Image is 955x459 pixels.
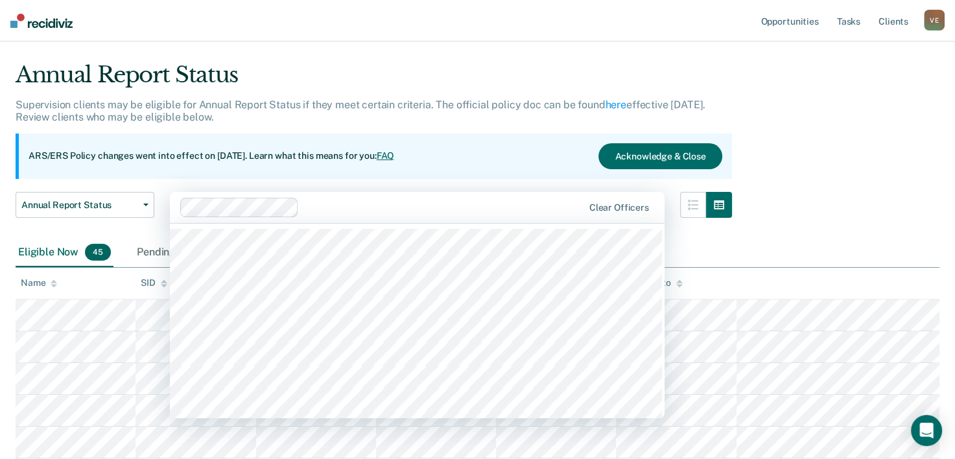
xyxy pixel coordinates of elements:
button: Acknowledge & Close [598,143,722,169]
div: Eligible Now45 [16,239,113,267]
div: Open Intercom Messenger [911,415,942,446]
div: Name [21,277,57,288]
span: Annual Report Status [21,200,138,211]
img: Recidiviz [10,14,73,28]
div: Clear officers [589,202,649,213]
div: V E [924,10,945,30]
a: FAQ [377,150,395,161]
a: here [606,99,626,111]
button: VE [924,10,945,30]
div: Pending0 [134,239,205,267]
p: ARS/ERS Policy changes went into effect on [DATE]. Learn what this means for you: [29,150,394,163]
button: Annual Report Status [16,192,154,218]
span: 45 [85,244,111,261]
p: Supervision clients may be eligible for Annual Report Status if they meet certain criteria. The o... [16,99,705,123]
div: Annual Report Status [16,62,732,99]
div: SID [141,277,167,288]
